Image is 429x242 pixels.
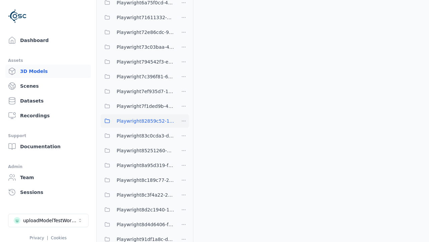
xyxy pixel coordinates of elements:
[117,117,174,125] span: Playwright82859c52-1975-4baf-8fdd-aa4ac39de173
[101,159,174,172] button: Playwright8a95d319-fb51-49d6-a655-cce786b7c22b
[101,129,174,143] button: Playwright83c0cda3-d087-422e-9e15-ef2634b6dd11
[117,102,174,110] span: Playwright7f1ded9b-4150-4b12-84a1-1ce16a89c857
[5,186,91,199] a: Sessions
[8,214,88,227] button: Select a workspace
[101,55,174,69] button: Playwright794542f3-ee5f-4c76-88d3-117b0eabea3d
[101,203,174,216] button: Playwright8d2c1940-120b-4efb-97d4-759d55019d5b
[101,188,174,202] button: Playwright8c3f4a22-2bff-47e3-9f41-898926b2c58c
[117,87,174,95] span: Playwright7ef935d7-1bfc-4447-a8bc-1613145f33e4
[101,218,174,231] button: Playwright8d4d6406-f3f9-47f4-bad8-22f5dd5ed651
[5,140,91,153] a: Documentation
[8,163,88,171] div: Admin
[29,236,44,240] a: Privacy
[101,11,174,24] button: Playwright71611332-6176-480e-b9b7-226065231370
[101,85,174,98] button: Playwright7ef935d7-1bfc-4447-a8bc-1613145f33e4
[5,94,91,108] a: Datasets
[8,7,27,26] img: Logo
[117,220,174,229] span: Playwright8d4d6406-f3f9-47f4-bad8-22f5dd5ed651
[14,217,20,224] div: u
[101,173,174,187] button: Playwright8c189c77-2124-48a5-8aa8-464442895baa
[117,191,174,199] span: Playwright8c3f4a22-2bff-47e3-9f41-898926b2c58c
[117,132,174,140] span: Playwright83c0cda3-d087-422e-9e15-ef2634b6dd11
[23,217,77,224] div: uploadModelTestWorkspace
[5,109,91,122] a: Recordings
[51,236,67,240] a: Cookies
[117,28,174,36] span: Playwright72e86cdc-9499-4aab-9513-c31f30032a85
[8,132,88,140] div: Support
[5,79,91,93] a: Scenes
[117,13,174,22] span: Playwright71611332-6176-480e-b9b7-226065231370
[101,114,174,128] button: Playwright82859c52-1975-4baf-8fdd-aa4ac39de173
[117,73,174,81] span: Playwright7c396f81-6ba8-4396-b27e-6ea7b70fd6ba
[101,40,174,54] button: Playwright73c03baa-4f0a-4657-a5d5-6f6082d1f265
[117,161,174,169] span: Playwright8a95d319-fb51-49d6-a655-cce786b7c22b
[101,26,174,39] button: Playwright72e86cdc-9499-4aab-9513-c31f30032a85
[5,65,91,78] a: 3D Models
[8,56,88,65] div: Assets
[101,99,174,113] button: Playwright7f1ded9b-4150-4b12-84a1-1ce16a89c857
[5,34,91,47] a: Dashboard
[117,43,174,51] span: Playwright73c03baa-4f0a-4657-a5d5-6f6082d1f265
[47,236,48,240] span: |
[117,58,174,66] span: Playwright794542f3-ee5f-4c76-88d3-117b0eabea3d
[117,176,174,184] span: Playwright8c189c77-2124-48a5-8aa8-464442895baa
[101,144,174,157] button: Playwright85251260-5144-44cb-8f8b-30113b45b1a0
[5,171,91,184] a: Team
[101,70,174,83] button: Playwright7c396f81-6ba8-4396-b27e-6ea7b70fd6ba
[117,206,174,214] span: Playwright8d2c1940-120b-4efb-97d4-759d55019d5b
[117,147,174,155] span: Playwright85251260-5144-44cb-8f8b-30113b45b1a0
